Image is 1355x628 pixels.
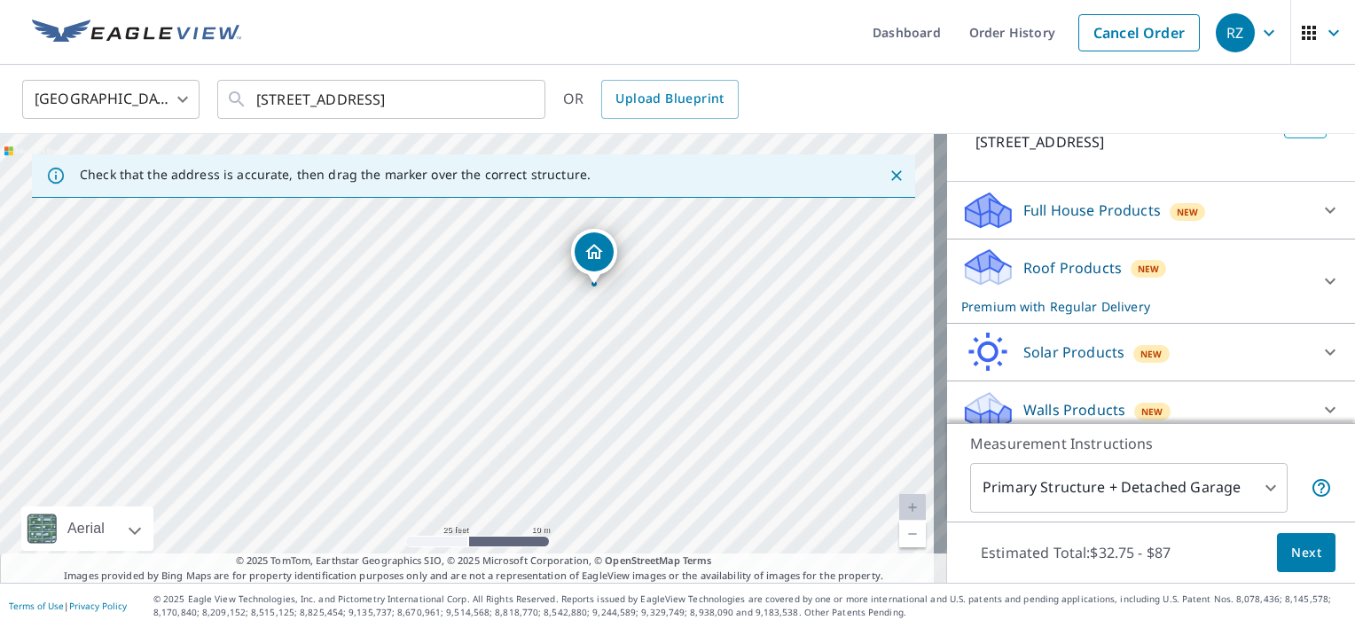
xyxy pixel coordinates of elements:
div: Aerial [62,506,110,551]
p: Check that the address is accurate, then drag the marker over the correct structure. [80,167,591,183]
div: OR [563,80,739,119]
p: Measurement Instructions [970,433,1332,454]
img: EV Logo [32,20,241,46]
p: Full House Products [1023,200,1161,221]
a: Privacy Policy [69,600,127,612]
p: Solar Products [1023,341,1124,363]
span: New [1141,404,1163,419]
div: Full House ProductsNew [961,189,1341,232]
button: Next [1277,533,1335,573]
div: Solar ProductsNew [961,331,1341,373]
p: Premium with Regular Delivery [961,297,1309,316]
a: Terms of Use [9,600,64,612]
div: Primary Structure + Detached Garage [970,463,1288,513]
span: © 2025 TomTom, Earthstar Geographics SIO, © 2025 Microsoft Corporation, © [236,553,712,569]
p: © 2025 Eagle View Technologies, Inc. and Pictometry International Corp. All Rights Reserved. Repo... [153,593,1346,619]
a: Upload Blueprint [601,80,738,119]
a: OpenStreetMap [605,553,679,567]
div: Roof ProductsNewPremium with Regular Delivery [961,247,1341,316]
span: Next [1291,542,1321,564]
div: [GEOGRAPHIC_DATA] [22,75,200,124]
button: Close [885,164,908,187]
div: Dropped pin, building 1, Residential property, 12813 W Pacific Ave Waukegan, IL 60085 [571,229,617,284]
div: RZ [1216,13,1255,52]
p: Walls Products [1023,399,1125,420]
a: Current Level 20, Zoom In Disabled [899,494,926,521]
span: New [1138,262,1160,276]
span: New [1140,347,1163,361]
input: Search by address or latitude-longitude [256,75,509,124]
p: Roof Products [1023,257,1122,279]
div: Walls ProductsNew [961,389,1341,431]
p: [STREET_ADDRESS] [975,131,1277,153]
div: Aerial [21,506,153,551]
a: Terms [683,553,712,567]
a: Cancel Order [1078,14,1200,51]
span: Upload Blueprint [615,88,724,110]
p: Estimated Total: $32.75 - $87 [967,533,1185,572]
p: | [9,601,127,611]
span: New [1177,205,1199,219]
a: Current Level 20, Zoom Out [899,521,926,547]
